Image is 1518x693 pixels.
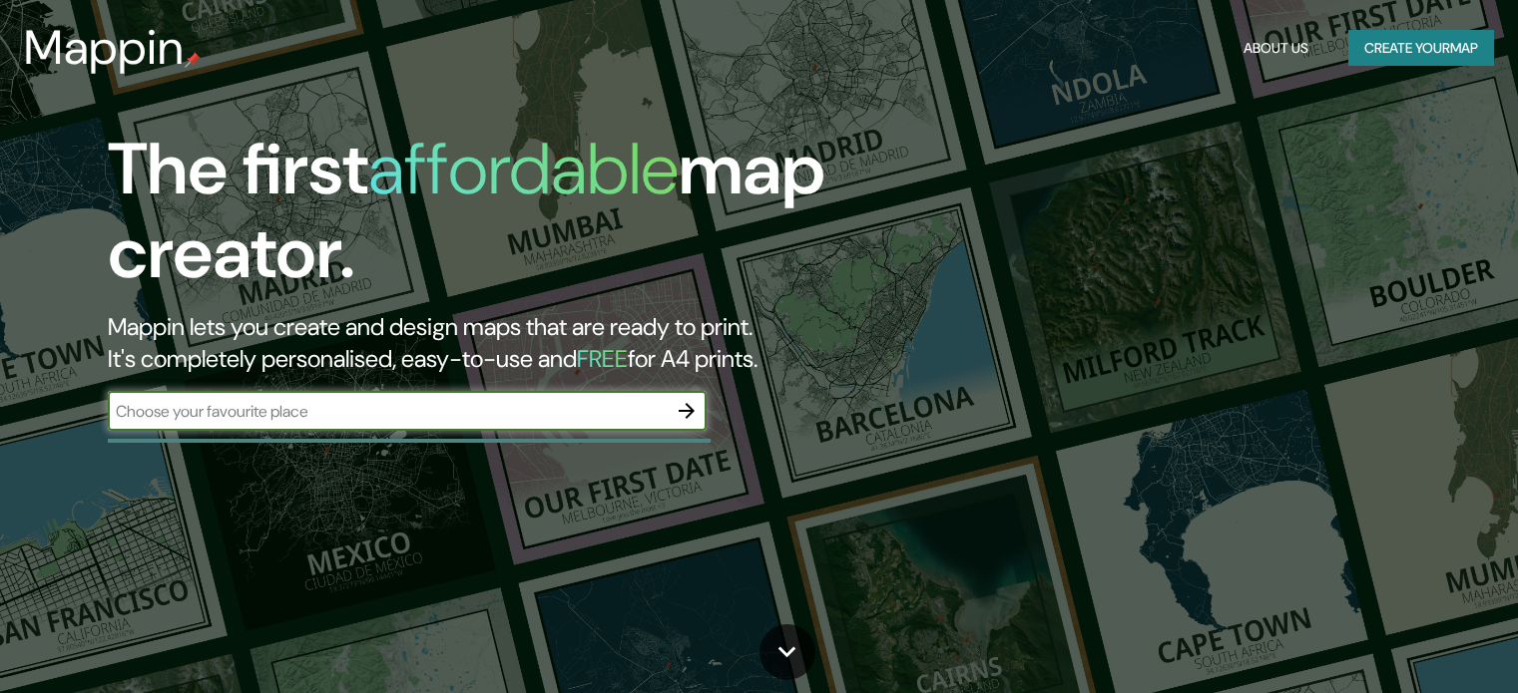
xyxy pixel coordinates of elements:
input: Choose your favourite place [108,400,667,423]
h5: FREE [577,343,628,374]
button: About Us [1236,30,1316,67]
img: mappin-pin [185,52,201,68]
h1: affordable [368,123,679,215]
h2: Mappin lets you create and design maps that are ready to print. It's completely personalised, eas... [108,311,867,375]
h1: The first map creator. [108,128,867,311]
button: Create yourmap [1348,30,1494,67]
h3: Mappin [24,20,185,76]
